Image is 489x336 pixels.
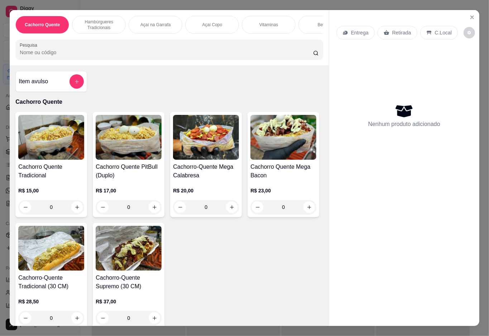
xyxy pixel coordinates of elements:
[318,22,333,28] p: Bebidas
[173,163,239,180] h4: Cachorro-Quente Mega Calabresa
[96,187,162,194] p: R$ 17,00
[20,42,40,48] label: Pesquisa
[96,298,162,305] p: R$ 37,00
[96,115,162,160] img: product-image
[250,115,316,160] img: product-image
[25,22,60,28] p: Cachorro Quente
[20,49,313,56] input: Pesquisa
[18,163,84,180] h4: Cachorro Quente Tradicional
[368,120,440,129] p: Nenhum produto adicionado
[202,22,222,28] p: Açaí Copo
[96,274,162,291] h4: Cachorro-Quente Supremo (30 CM)
[250,163,316,180] h4: Cachorro Quente Mega Bacon
[351,29,369,36] p: Entrega
[96,163,162,180] h4: Cachorro Quente PitBull (Duplo)
[18,115,84,160] img: product-image
[18,187,84,194] p: R$ 15,00
[19,77,48,86] h4: Item avulso
[435,29,452,36] p: C.Local
[464,27,475,38] button: decrease-product-quantity
[69,74,84,89] button: add-separate-item
[18,274,84,291] h4: Cachorro-Quente Tradicional (30 CM)
[259,22,278,28] p: Vitaminas
[250,187,316,194] p: R$ 23,00
[18,226,84,271] img: product-image
[466,11,478,23] button: Close
[173,115,239,160] img: product-image
[392,29,411,36] p: Retirada
[96,226,162,271] img: product-image
[140,22,171,28] p: Açaí na Garrafa
[18,298,84,305] p: R$ 28,50
[78,19,120,31] p: Hambúrgueres Tradicionais
[15,98,323,106] p: Cachorro Quente
[173,187,239,194] p: R$ 20,00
